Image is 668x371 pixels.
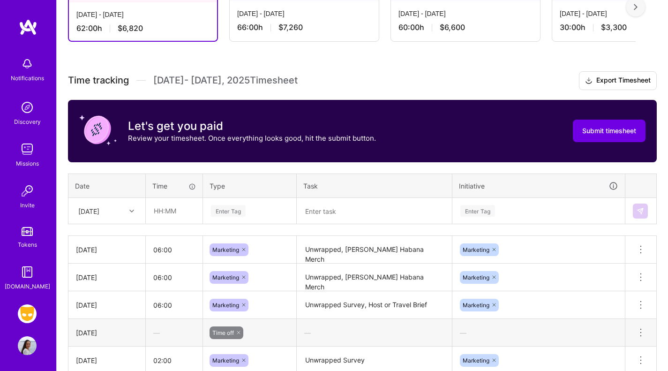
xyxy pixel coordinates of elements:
div: [DOMAIN_NAME] [5,281,50,291]
textarea: Unwrapped, [PERSON_NAME] Habana Merch [298,265,451,290]
div: Time [152,181,196,191]
span: Marketing [463,274,489,281]
div: Tokens [18,240,37,250]
button: Export Timesheet [579,71,657,90]
img: discovery [18,98,37,117]
textarea: Unwrapped Survey, Host or Travel Brief [298,292,451,318]
span: Marketing [212,246,239,253]
th: Task [297,174,452,198]
div: Missions [16,159,39,168]
input: HH:MM [146,237,203,262]
div: [DATE] [76,273,138,282]
div: [DATE] [76,300,138,310]
h3: Let's get you paid [128,119,376,133]
div: [DATE] - [DATE] [76,10,210,20]
span: Marketing [212,302,239,309]
span: $3,300 [601,23,627,32]
img: Invite [18,182,37,200]
div: [DATE] [76,328,138,338]
div: Initiative [459,181,618,191]
span: Marketing [463,246,489,253]
div: [DATE] [78,206,99,216]
img: Submit [637,207,644,215]
div: 66:00 h [237,23,371,32]
a: User Avatar [15,336,39,355]
div: Enter Tag [211,204,246,218]
input: HH:MM [146,198,202,223]
div: 60:00 h [398,23,533,32]
span: $6,600 [440,23,465,32]
textarea: Unwrapped, [PERSON_NAME] Habana Merch [298,237,451,263]
th: Date [68,174,146,198]
img: bell [18,54,37,73]
img: tokens [22,227,33,236]
div: Discovery [14,117,41,127]
img: coin [79,111,117,149]
div: Enter Tag [460,204,495,218]
a: Grindr: Product & Marketing [15,304,39,323]
i: icon Chevron [129,209,134,213]
span: Marketing [212,357,239,364]
div: [DATE] - [DATE] [398,9,533,19]
img: right [634,4,638,10]
img: User Avatar [18,336,37,355]
p: Review your timesheet. Once everything looks good, hit the submit button. [128,133,376,143]
img: teamwork [18,140,37,159]
span: Time tracking [68,75,129,86]
div: — [146,320,203,345]
div: — [452,320,625,345]
span: Time off [212,329,234,336]
span: [DATE] - [DATE] , 2025 Timesheet [153,75,298,86]
span: Submit timesheet [582,126,636,136]
input: HH:MM [146,293,203,318]
span: Marketing [463,302,489,309]
div: Invite [20,200,35,210]
span: $7,260 [278,23,303,32]
i: icon Download [585,76,593,86]
div: Notifications [11,73,44,83]
div: 62:00 h [76,23,210,33]
img: logo [19,19,38,36]
input: HH:MM [146,265,203,290]
div: — [297,320,452,345]
span: Marketing [463,357,489,364]
img: Grindr: Product & Marketing [18,304,37,323]
div: [DATE] [76,245,138,255]
img: guide book [18,263,37,281]
button: Submit timesheet [573,120,645,142]
div: [DATE] - [DATE] [237,9,371,19]
span: $6,820 [118,23,143,33]
div: [DATE] [76,356,138,365]
th: Type [203,174,297,198]
span: Marketing [212,274,239,281]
